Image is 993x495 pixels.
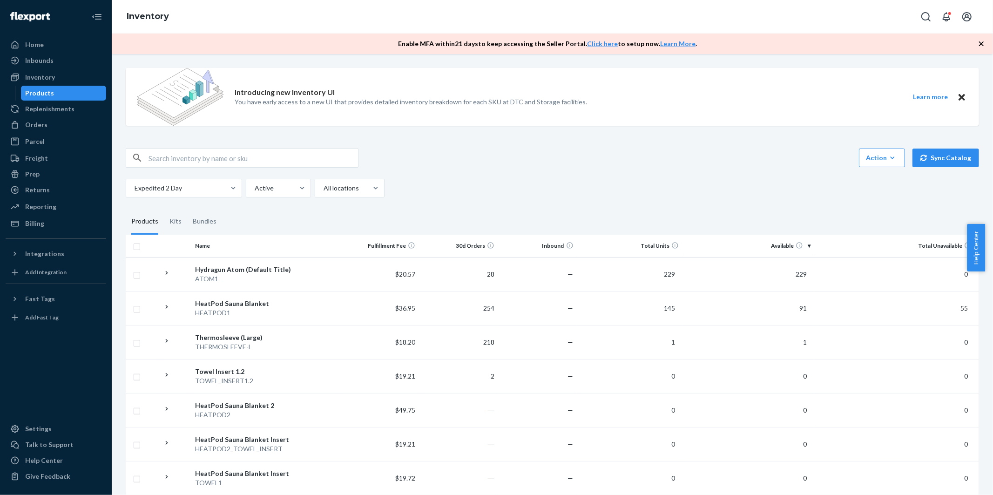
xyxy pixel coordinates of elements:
[25,170,40,179] div: Prep
[568,338,574,346] span: —
[6,134,106,149] a: Parcel
[149,149,358,167] input: Search inventory by name or sku
[196,308,336,318] div: HEATPOD1
[193,209,216,235] div: Bundles
[568,304,574,312] span: —
[25,472,70,481] div: Give Feedback
[668,372,679,380] span: 0
[25,313,59,321] div: Add Fast Tag
[668,474,679,482] span: 0
[960,372,972,380] span: 0
[395,372,415,380] span: $19.21
[131,209,158,235] div: Products
[6,37,106,52] a: Home
[137,68,223,126] img: new-reports-banner-icon.82668bd98b6a51aee86340f2a7b77ae3.png
[6,265,106,280] a: Add Integration
[235,97,587,107] p: You have early access to a new UI that provides detailed inventory breakdown for each SKU at DTC ...
[25,219,44,228] div: Billing
[395,406,415,414] span: $49.75
[25,268,67,276] div: Add Integration
[254,183,255,193] input: Active
[419,461,498,495] td: ―
[25,154,48,163] div: Freight
[25,202,56,211] div: Reporting
[196,299,336,308] div: HeatPod Sauna Blanket
[235,87,335,98] p: Introducing new Inventory UI
[340,235,419,257] th: Fulfillment Fee
[25,40,44,49] div: Home
[799,338,811,346] span: 1
[119,3,176,30] ol: breadcrumbs
[6,310,106,325] a: Add Fast Tag
[917,7,935,26] button: Open Search Box
[395,338,415,346] span: $18.20
[682,235,814,257] th: Available
[25,249,64,258] div: Integrations
[568,406,574,414] span: —
[956,91,968,103] button: Close
[859,149,905,167] button: Action
[568,474,574,482] span: —
[419,257,498,291] td: 28
[660,270,679,278] span: 229
[799,474,811,482] span: 0
[395,304,415,312] span: $36.95
[6,469,106,484] button: Give Feedback
[907,91,954,103] button: Learn more
[6,183,106,197] a: Returns
[196,401,336,410] div: HeatPod Sauna Blanket 2
[6,421,106,436] a: Settings
[866,153,898,163] div: Action
[568,440,574,448] span: —
[25,424,52,434] div: Settings
[6,199,106,214] a: Reporting
[196,333,336,342] div: Thermosleeve (Large)
[395,440,415,448] span: $19.21
[26,88,54,98] div: Products
[6,70,106,85] a: Inventory
[796,304,811,312] span: 91
[668,440,679,448] span: 0
[6,292,106,306] button: Fast Tags
[196,265,336,274] div: Hydragun Atom (Default Title)
[196,376,336,386] div: TOWEL_INSERT1.2
[419,393,498,427] td: ―
[814,235,979,257] th: Total Unavailable
[6,151,106,166] a: Freight
[661,40,696,47] a: Learn More
[960,270,972,278] span: 0
[912,149,979,167] button: Sync Catalog
[6,102,106,116] a: Replenishments
[192,235,340,257] th: Name
[395,474,415,482] span: $19.72
[25,104,74,114] div: Replenishments
[498,235,577,257] th: Inbound
[25,73,55,82] div: Inventory
[196,478,336,488] div: TOWEL1
[6,216,106,231] a: Billing
[21,86,107,101] a: Products
[419,235,498,257] th: 30d Orders
[960,406,972,414] span: 0
[196,410,336,420] div: HEATPOD2
[419,359,498,393] td: 2
[196,469,336,478] div: HeatPod Sauna Blanket Insert
[25,440,74,449] div: Talk to Support
[799,406,811,414] span: 0
[960,474,972,482] span: 0
[196,444,336,454] div: HEATPOD2_TOWEL_INSERT
[577,235,682,257] th: Total Units
[957,304,972,312] span: 55
[169,209,182,235] div: Kits
[196,435,336,444] div: HeatPod Sauna Blanket Insert
[960,338,972,346] span: 0
[127,11,169,21] a: Inventory
[419,291,498,325] td: 254
[799,372,811,380] span: 0
[25,56,54,65] div: Inbounds
[25,185,50,195] div: Returns
[6,246,106,261] button: Integrations
[6,117,106,132] a: Orders
[196,367,336,376] div: Towel Insert 1.2
[967,224,985,271] button: Help Center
